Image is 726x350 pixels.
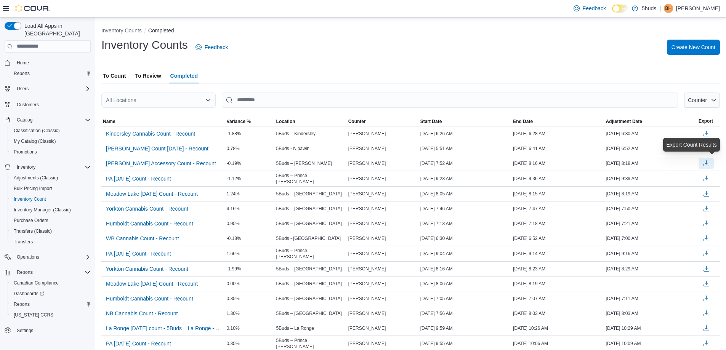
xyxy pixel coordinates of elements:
[672,43,715,51] span: Create New Count
[101,117,225,126] button: Name
[348,251,386,257] span: [PERSON_NAME]
[17,328,33,334] span: Settings
[511,174,604,183] div: [DATE] 9:36 AM
[348,131,386,137] span: [PERSON_NAME]
[11,216,51,225] a: Purchase Orders
[665,4,672,13] span: BH
[2,162,94,173] button: Inventory
[11,289,91,298] span: Dashboards
[8,147,94,157] button: Promotions
[8,288,94,299] a: Dashboards
[225,189,275,198] div: 1.24%
[11,278,62,288] a: Canadian Compliance
[14,58,91,67] span: Home
[106,160,216,167] span: [PERSON_NAME] Accessory Count - Recount
[612,5,628,13] input: Dark Mode
[106,130,195,137] span: Kindersley Cannabis Count - Recount
[14,149,37,155] span: Promotions
[511,234,604,243] div: [DATE] 6:52 AM
[225,279,275,288] div: 0.00%
[11,278,91,288] span: Canadian Compliance
[14,58,32,67] a: Home
[14,312,53,318] span: [US_STATE] CCRS
[14,115,91,125] span: Catalog
[103,188,201,200] button: Meadow Lake [DATE] Count - Recount
[17,60,29,66] span: Home
[511,339,604,348] div: [DATE] 10:06 AM
[14,268,91,277] span: Reports
[676,4,720,13] p: [PERSON_NAME]
[275,144,347,153] div: 5Buds - Nipawin
[11,69,33,78] a: Reports
[11,126,91,135] span: Classification (Classic)
[17,102,39,108] span: Customers
[511,159,604,168] div: [DATE] 8:16 AM
[103,263,191,275] button: Yorkton Cannabis Count - Recount
[8,183,94,194] button: Bulk Pricing Import
[419,129,511,138] div: [DATE] 6:26 AM
[14,228,52,234] span: Transfers (Classic)
[17,254,39,260] span: Operations
[604,249,697,258] div: [DATE] 9:16 AM
[419,294,511,303] div: [DATE] 7:05 AM
[511,129,604,138] div: [DATE] 6:28 AM
[103,118,115,125] span: Name
[667,40,720,55] button: Create New Count
[2,267,94,278] button: Reports
[106,324,221,332] span: La Ronge [DATE] count - 5Buds – La Ronge - Recount
[11,173,91,182] span: Adjustments (Classic)
[11,227,91,236] span: Transfers (Classic)
[8,194,94,205] button: Inventory Count
[642,4,656,13] p: 5buds
[103,338,174,349] button: PA [DATE] Count - Recount
[419,249,511,258] div: [DATE] 9:04 AM
[11,237,36,246] a: Transfers
[14,253,91,262] span: Operations
[348,325,386,331] span: [PERSON_NAME]
[606,118,642,125] span: Adjustment Date
[348,118,366,125] span: Counter
[17,86,29,92] span: Users
[419,144,511,153] div: [DATE] 5:51 AM
[659,4,661,13] p: |
[511,219,604,228] div: [DATE] 7:18 AM
[8,125,94,136] button: Classification (Classic)
[11,300,33,309] a: Reports
[684,93,720,108] button: Counter
[14,217,48,224] span: Purchase Orders
[511,204,604,213] div: [DATE] 7:47 AM
[419,174,511,183] div: [DATE] 9:23 AM
[348,145,386,152] span: [PERSON_NAME]
[135,68,161,83] span: To Review
[511,189,604,198] div: [DATE] 8:15 AM
[205,97,211,103] button: Open list of options
[8,215,94,226] button: Purchase Orders
[419,219,511,228] div: [DATE] 7:13 AM
[225,234,275,243] div: -0.18%
[275,279,347,288] div: 5Buds – [GEOGRAPHIC_DATA]
[21,22,91,37] span: Load All Apps in [GEOGRAPHIC_DATA]
[14,115,35,125] button: Catalog
[8,237,94,247] button: Transfers
[275,117,347,126] button: Location
[604,174,697,183] div: [DATE] 9:39 AM
[8,136,94,147] button: My Catalog (Classic)
[11,310,91,320] span: Washington CCRS
[225,144,275,153] div: 0.78%
[106,280,198,288] span: Meadow Lake [DATE] Count - Recount
[8,68,94,79] button: Reports
[604,234,697,243] div: [DATE] 7:00 AM
[17,164,35,170] span: Inventory
[14,239,33,245] span: Transfers
[419,324,511,333] div: [DATE] 9:59 AM
[419,309,511,318] div: [DATE] 7:56 AM
[103,173,174,184] button: PA [DATE] Count - Recount
[604,264,697,273] div: [DATE] 8:29 AM
[225,219,275,228] div: 0.95%
[8,310,94,320] button: [US_STATE] CCRS
[101,37,188,53] h1: Inventory Counts
[11,237,91,246] span: Transfers
[106,175,171,182] span: PA [DATE] Count - Recount
[11,205,74,214] a: Inventory Manager (Classic)
[275,246,347,261] div: 5Buds – Prince [PERSON_NAME]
